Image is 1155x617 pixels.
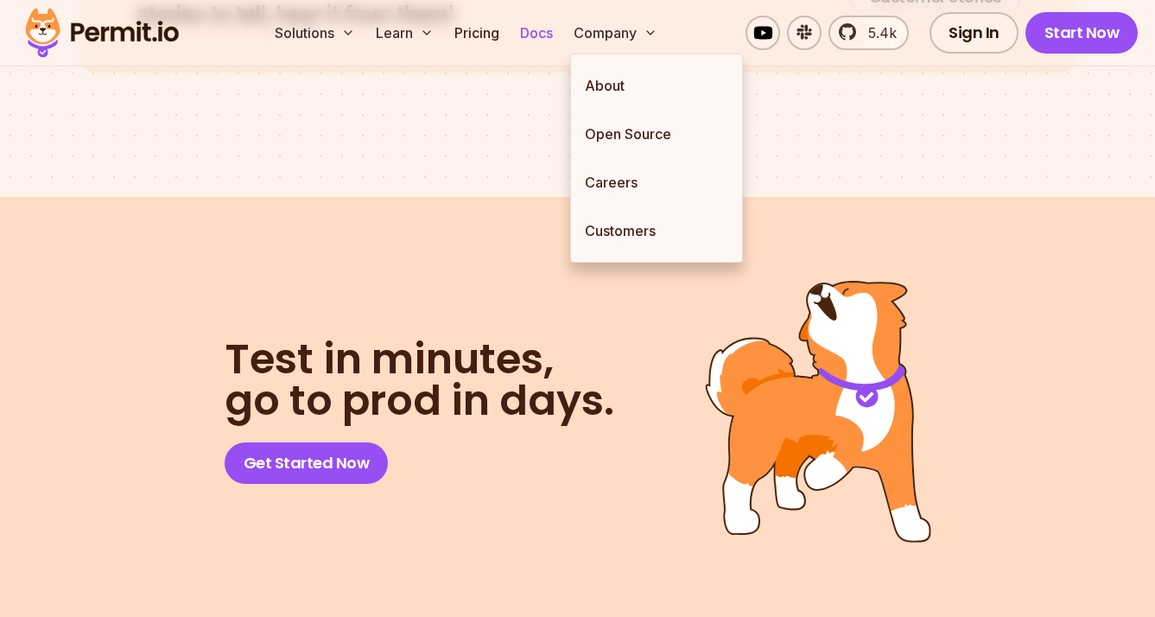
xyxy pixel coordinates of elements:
[513,16,560,50] a: Docs
[1025,12,1139,54] a: Start Now
[930,12,1019,54] a: Sign In
[447,16,506,50] a: Pricing
[225,339,614,380] span: Test in minutes,
[571,61,742,110] a: About
[567,16,664,50] button: Company
[571,158,742,207] a: Careers
[828,16,909,50] a: 5.4k
[268,16,362,50] button: Solutions
[571,207,742,255] a: Customers
[17,3,187,62] img: Permit logo
[571,110,742,158] a: Open Source
[369,16,441,50] button: Learn
[225,442,389,484] a: Get Started Now
[858,22,897,43] span: 5.4k
[225,339,614,422] h2: go to prod in days.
